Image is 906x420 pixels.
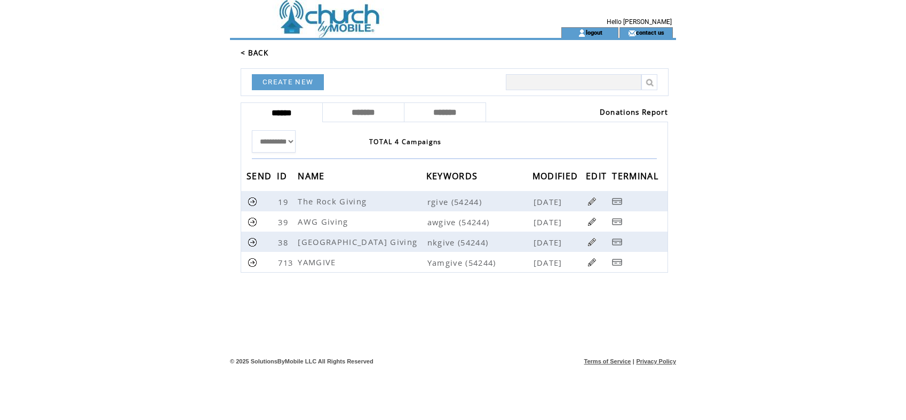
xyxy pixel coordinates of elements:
[241,48,268,58] a: < BACK
[247,168,274,187] span: SEND
[534,196,565,207] span: [DATE]
[533,168,581,187] span: MODIFIED
[586,29,602,36] a: logout
[628,29,636,37] img: contact_us_icon.gif
[278,217,291,227] span: 39
[636,358,676,364] a: Privacy Policy
[278,237,291,248] span: 38
[230,358,373,364] span: © 2025 SolutionsByMobile LLC All Rights Reserved
[277,172,290,179] a: ID
[369,137,442,146] span: TOTAL 4 Campaigns
[633,358,634,364] span: |
[534,257,565,268] span: [DATE]
[252,74,324,90] a: CREATE NEW
[278,257,296,268] span: 713
[298,257,338,267] span: YAMGIVE
[298,172,327,179] a: NAME
[533,172,581,179] a: MODIFIED
[426,172,481,179] a: KEYWORDS
[278,196,291,207] span: 19
[612,168,661,187] span: TERMINAL
[427,257,531,268] span: Yamgive (54244)
[600,107,668,117] a: Donations Report
[534,217,565,227] span: [DATE]
[277,168,290,187] span: ID
[298,236,420,247] span: [GEOGRAPHIC_DATA] Giving
[427,217,531,227] span: awgive (54244)
[636,29,664,36] a: contact us
[578,29,586,37] img: account_icon.gif
[298,196,369,207] span: The Rock Giving
[298,168,327,187] span: NAME
[607,18,672,26] span: Hello [PERSON_NAME]
[427,237,531,248] span: nkgive (54244)
[584,358,631,364] a: Terms of Service
[298,216,351,227] span: AWG Giving
[426,168,481,187] span: KEYWORDS
[534,237,565,248] span: [DATE]
[427,196,531,207] span: rgive (54244)
[586,168,609,187] span: EDIT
